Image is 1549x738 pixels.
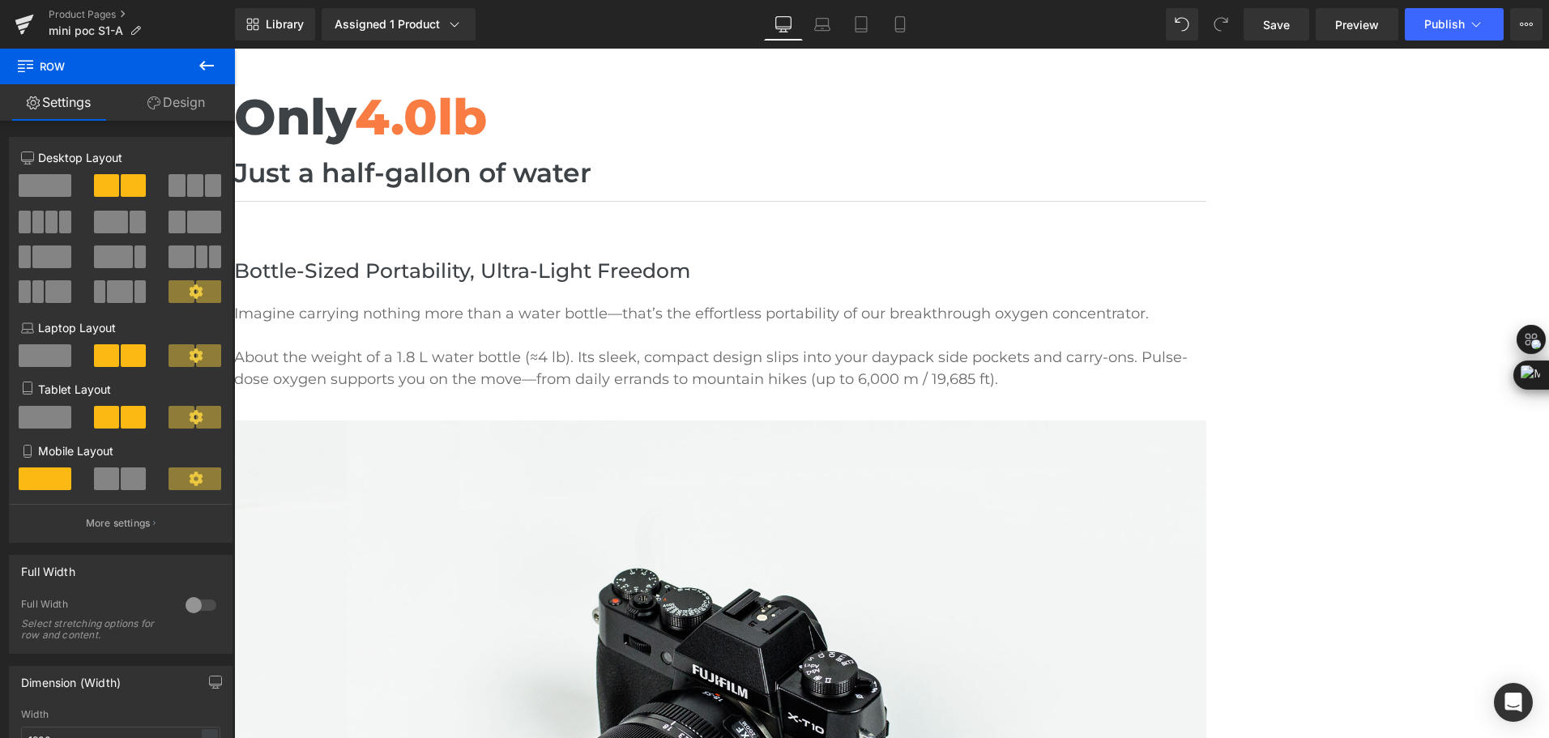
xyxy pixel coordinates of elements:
[21,149,220,166] p: Desktop Layout
[16,49,178,84] span: Row
[764,8,803,41] a: Desktop
[10,504,232,542] button: More settings
[803,8,842,41] a: Laptop
[234,49,1549,738] iframe: To enrich screen reader interactions, please activate Accessibility in Grammarly extension settings
[1335,16,1379,33] span: Preview
[235,8,315,41] a: New Library
[1424,18,1465,31] span: Publish
[21,556,75,578] div: Full Width
[1510,8,1543,41] button: More
[21,667,121,689] div: Dimension (Width)
[21,319,220,336] p: Laptop Layout
[1205,8,1237,41] button: Redo
[1316,8,1398,41] a: Preview
[842,8,881,41] a: Tablet
[1405,8,1504,41] button: Publish
[49,24,123,37] span: mini poc S1-A
[266,17,304,32] span: Library
[1263,16,1290,33] span: Save
[881,8,920,41] a: Mobile
[21,598,169,615] div: Full Width
[86,516,151,531] p: More settings
[21,618,167,641] div: Select stretching options for row and content.
[117,84,235,121] a: Design
[1166,8,1198,41] button: Undo
[21,709,220,720] div: Width
[335,16,463,32] div: Assigned 1 Product
[1494,683,1533,722] div: Open Intercom Messenger
[21,442,220,459] p: Mobile Layout
[21,381,220,398] p: Tablet Layout
[49,8,235,21] a: Product Pages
